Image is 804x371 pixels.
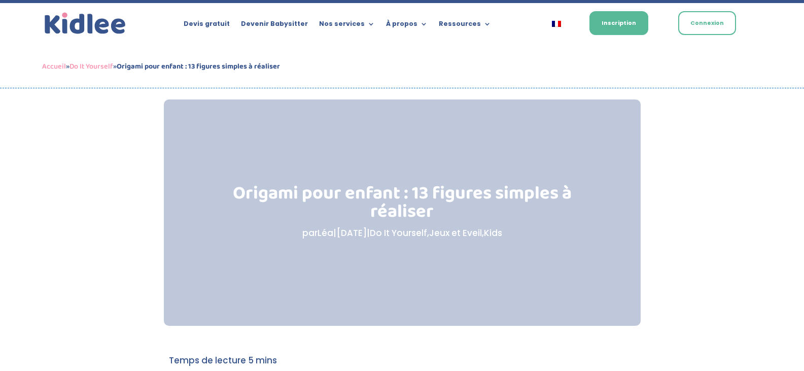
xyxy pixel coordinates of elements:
a: Connexion [678,11,736,35]
a: Ressources [439,20,491,31]
a: Nos services [319,20,375,31]
p: par | | , , [215,226,589,241]
a: Do It Yourself [69,60,113,73]
a: À propos [386,20,428,31]
img: logo_kidlee_bleu [42,10,128,37]
a: Léa [318,227,333,239]
a: Devis gratuit [184,20,230,31]
a: Do It Yourself [370,227,427,239]
span: » » [42,60,280,73]
a: Kids [484,227,502,239]
a: Accueil [42,60,66,73]
a: Kidlee Logo [42,10,128,37]
span: [DATE] [336,227,367,239]
strong: Origami pour enfant : 13 figures simples à réaliser [117,60,280,73]
img: Français [552,21,561,27]
a: Jeux et Eveil [429,227,482,239]
a: Inscription [589,11,648,35]
a: Devenir Babysitter [241,20,308,31]
h1: Origami pour enfant : 13 figures simples à réaliser [215,184,589,226]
